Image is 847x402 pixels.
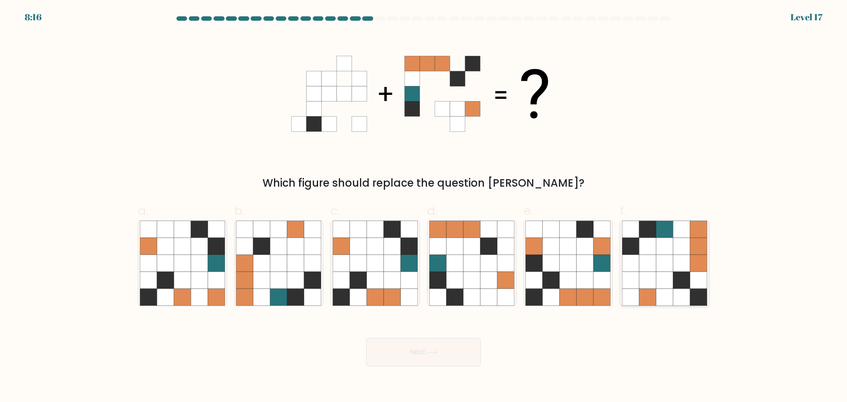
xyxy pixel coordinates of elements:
span: b. [234,202,245,219]
div: 8:16 [25,11,41,24]
span: f. [620,202,626,219]
span: d. [427,202,438,219]
button: Next [366,338,481,366]
span: e. [524,202,533,219]
div: Which figure should replace the question [PERSON_NAME]? [143,175,704,191]
span: a. [138,202,148,219]
div: Level 17 [791,11,822,24]
span: c. [330,202,340,219]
